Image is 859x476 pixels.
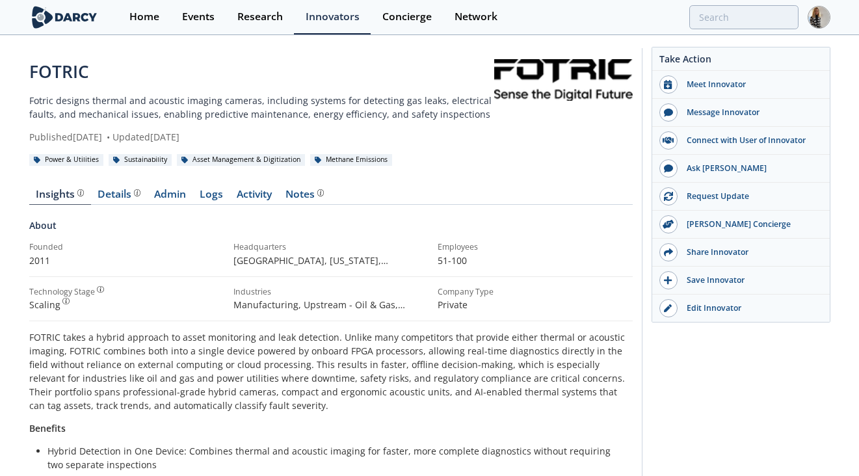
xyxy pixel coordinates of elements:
a: Details [91,189,148,205]
div: Meet Innovator [678,79,823,90]
a: Notes [279,189,331,205]
div: Industries [233,286,429,298]
a: Logs [193,189,230,205]
div: Asset Management & Digitization [177,154,306,166]
p: 51-100 [438,254,633,267]
div: Concierge [382,12,432,22]
a: Admin [148,189,193,205]
div: Innovators [306,12,360,22]
img: information.svg [62,298,70,305]
div: Headquarters [233,241,429,253]
div: Methane Emissions [310,154,393,166]
a: Edit Innovator [652,295,830,322]
strong: Benefits [29,422,66,434]
li: Hybrid Detection in One Device: Combines thermal and acoustic imaging for faster, more complete d... [47,444,624,471]
p: FOTRIC takes a hybrid approach to asset monitoring and leak detection. Unlike many competitors th... [29,330,633,412]
div: Home [129,12,159,22]
div: Sustainability [109,154,172,166]
div: Technology Stage [29,286,95,298]
a: Insights [29,189,91,205]
img: Profile [808,6,830,29]
div: Company Type [438,286,633,298]
div: Founded [29,241,224,253]
img: information.svg [97,286,104,293]
div: Message Innovator [678,107,823,118]
a: Activity [230,189,279,205]
div: About [29,218,633,241]
div: Details [98,189,140,200]
p: 2011 [29,254,224,267]
div: Research [237,12,283,22]
iframe: chat widget [804,424,846,463]
img: information.svg [77,189,85,196]
div: FOTRIC [29,59,494,85]
p: Fotric designs thermal and acoustic imaging cameras, including systems for detecting gas leaks, e... [29,94,494,121]
div: Save Innovator [678,274,823,286]
div: Power & Utilities [29,154,104,166]
div: Share Innovator [678,246,823,258]
div: Ask [PERSON_NAME] [678,163,823,174]
div: Published [DATE] Updated [DATE] [29,130,494,144]
span: Manufacturing, Upstream - Oil & Gas, Midstream - Oil & Gas, Downstream - Oil & Gas, Power & Utili... [233,298,420,338]
div: Edit Innovator [678,302,823,314]
div: Insights [36,189,84,200]
img: information.svg [317,189,324,196]
div: Employees [438,241,633,253]
p: [GEOGRAPHIC_DATA], [US_STATE] , [GEOGRAPHIC_DATA] [233,254,429,267]
div: Request Update [678,191,823,202]
input: Advanced Search [689,5,799,29]
img: information.svg [134,189,141,196]
div: Scaling [29,298,224,311]
span: Private [438,298,468,311]
div: Notes [285,189,324,200]
button: Save Innovator [652,267,830,295]
div: Take Action [652,52,830,71]
div: [PERSON_NAME] Concierge [678,218,823,230]
div: Events [182,12,215,22]
span: • [105,131,112,143]
div: Network [455,12,497,22]
div: Connect with User of Innovator [678,135,823,146]
img: logo-wide.svg [29,6,100,29]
